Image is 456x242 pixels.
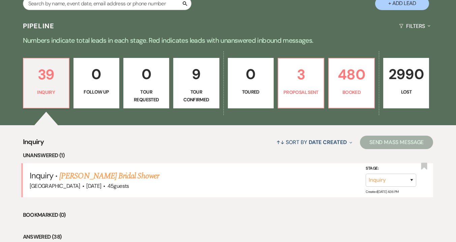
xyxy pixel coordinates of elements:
a: [PERSON_NAME] Bridal Shower [59,170,159,182]
p: Toured [232,88,269,96]
p: 0 [128,63,165,85]
p: Proposal Sent [282,89,320,96]
p: Lost [388,88,425,96]
li: Bookmarked (0) [23,211,433,219]
span: Inquiry [23,137,44,151]
p: 0 [232,63,269,85]
span: [DATE] [86,182,101,189]
a: 480Booked [328,58,375,108]
p: Inquiry [28,89,65,96]
button: Sort By Date Created [274,133,355,151]
label: Stage: [366,165,416,172]
span: Created: [DATE] 4:36 PM [366,189,398,194]
a: 0Follow Up [73,58,119,108]
a: 3Proposal Sent [278,58,324,108]
a: 9Tour Confirmed [173,58,219,108]
p: 0 [78,63,115,85]
a: 39Inquiry [23,58,69,108]
p: Follow Up [78,88,115,96]
p: Tour Confirmed [178,88,215,103]
p: Tour Requested [128,88,165,103]
button: Send Mass Message [360,136,433,149]
p: 3 [282,63,320,86]
span: [GEOGRAPHIC_DATA] [30,182,80,189]
p: 39 [28,63,65,86]
a: 0Toured [228,58,274,108]
span: ↑↓ [276,139,284,146]
li: Unanswered (1) [23,151,433,160]
span: Inquiry [30,170,53,181]
button: Filters [396,17,433,35]
li: Answered (38) [23,233,433,241]
a: 2990Lost [383,58,429,108]
p: 9 [178,63,215,85]
p: 480 [333,63,370,86]
h3: Pipeline [23,21,55,31]
span: Date Created [309,139,347,146]
span: 45 guests [108,182,129,189]
p: 2990 [388,63,425,85]
a: 0Tour Requested [123,58,169,108]
p: Booked [333,89,370,96]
